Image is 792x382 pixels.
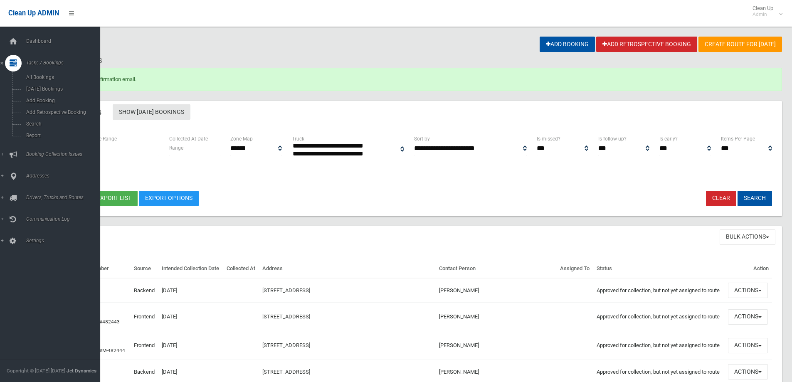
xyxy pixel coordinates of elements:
[436,259,556,278] th: Contact Person
[24,133,99,138] span: Report
[748,5,782,17] span: Clean Up
[725,259,772,278] th: Action
[24,98,99,104] span: Add Booking
[753,11,773,17] small: Admin
[158,259,223,278] th: Intended Collection Date
[436,303,556,331] td: [PERSON_NAME]
[728,338,768,353] button: Actions
[728,309,768,325] button: Actions
[706,191,736,206] a: Clear
[91,191,138,206] button: Export list
[436,278,556,302] td: [PERSON_NAME]
[596,37,697,52] a: Add Retrospective Booking
[738,191,772,206] button: Search
[8,9,59,17] span: Clean Up ADMIN
[24,121,99,127] span: Search
[158,331,223,360] td: [DATE]
[99,319,120,325] a: #482443
[24,60,106,66] span: Tasks / Bookings
[24,173,106,179] span: Addresses
[24,238,106,244] span: Settings
[262,313,310,320] a: [STREET_ADDRESS]
[262,342,310,348] a: [STREET_ADDRESS]
[24,109,99,115] span: Add Retrospective Booking
[540,37,595,52] a: Add Booking
[24,195,106,200] span: Drivers, Trucks and Routes
[720,229,775,245] button: Bulk Actions
[139,191,199,206] a: Export Options
[113,104,190,120] a: Show [DATE] Bookings
[131,278,158,302] td: Backend
[24,74,99,80] span: All Bookings
[557,259,593,278] th: Assigned To
[131,331,158,360] td: Frontend
[728,283,768,298] button: Actions
[158,303,223,331] td: [DATE]
[262,369,310,375] a: [STREET_ADDRESS]
[436,331,556,360] td: [PERSON_NAME]
[728,364,768,380] button: Actions
[259,259,436,278] th: Address
[292,134,304,143] label: Truck
[593,259,725,278] th: Status
[37,68,782,91] div: Booking sent confirmation email.
[593,303,725,331] td: Approved for collection, but not yet assigned to route
[593,331,725,360] td: Approved for collection, but not yet assigned to route
[99,347,125,353] a: #M-482444
[262,287,310,293] a: [STREET_ADDRESS]
[67,368,96,374] strong: Jet Dynamics
[158,278,223,302] td: [DATE]
[7,368,65,374] span: Copyright © [DATE]-[DATE]
[24,216,106,222] span: Communication Log
[223,259,259,278] th: Collected At
[698,37,782,52] a: Create route for [DATE]
[24,38,106,44] span: Dashboard
[131,303,158,331] td: Frontend
[593,278,725,302] td: Approved for collection, but not yet assigned to route
[24,86,99,92] span: [DATE] Bookings
[131,259,158,278] th: Source
[24,151,106,157] span: Booking Collection Issues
